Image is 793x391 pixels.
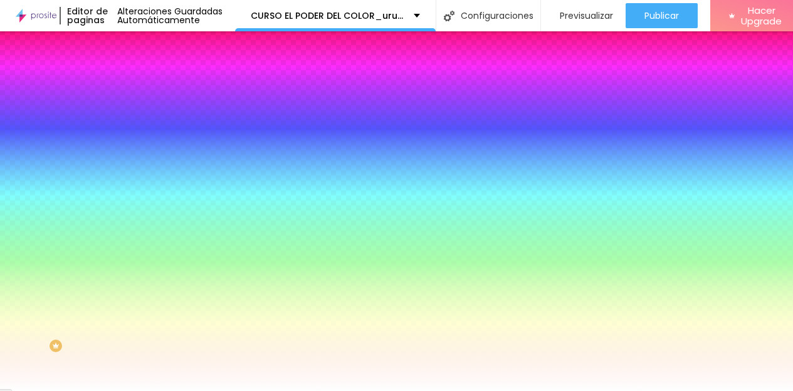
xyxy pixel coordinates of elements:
[560,11,613,21] span: Previsualizar
[117,7,235,24] div: Alteraciones Guardadas Automáticamente
[444,11,454,21] img: Icone
[251,11,404,20] p: CURSO EL PODER DEL COLOR_uruguay
[541,3,626,28] button: Previsualizar
[740,5,784,27] span: Hacer Upgrade
[644,11,679,21] span: Publicar
[60,7,117,24] div: Editor de paginas
[626,3,698,28] button: Publicar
